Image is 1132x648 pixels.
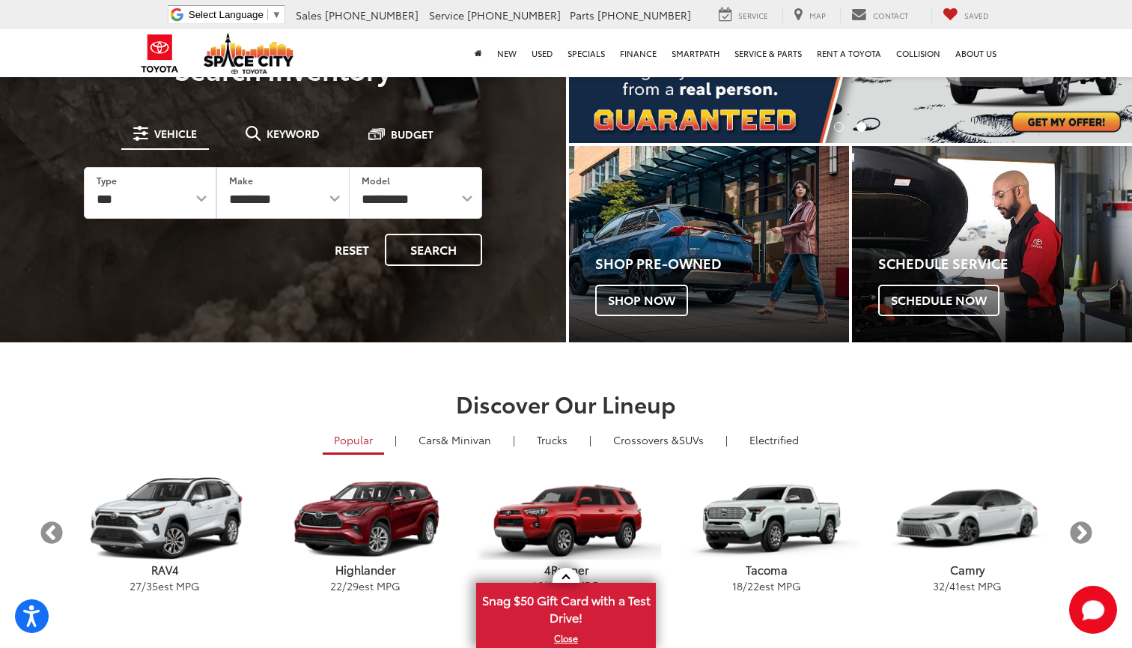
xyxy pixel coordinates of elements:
a: About Us [948,29,1004,77]
p: Tacoma [666,562,867,578]
h2: Discover Our Lineup [38,391,1094,416]
span: Parts [570,7,594,22]
aside: carousel [38,465,1094,601]
a: Contact [840,7,919,23]
a: Electrified [738,427,810,452]
button: Next [1068,520,1094,546]
a: Collision [889,29,948,77]
label: Type [97,174,117,187]
span: [PHONE_NUMBER] [597,7,691,22]
h4: Schedule Service [878,256,1132,271]
button: Previous [38,520,64,546]
li: | [585,432,595,447]
img: Toyota Tacoma [672,479,862,560]
li: | [391,432,401,447]
p: Highlander [265,562,466,578]
span: Service [738,10,768,21]
a: SUVs [602,427,715,452]
a: Map [782,7,837,23]
a: Schedule Service Schedule Now [852,146,1132,342]
button: Toggle Chat Window [1069,586,1117,634]
button: Search [385,234,482,266]
a: Select Language​ [189,9,282,20]
a: Shop Pre-Owned Shop Now [569,146,849,342]
a: My Saved Vehicles [931,7,1000,23]
a: Finance [612,29,664,77]
h3: Search Inventory [63,54,503,84]
span: Keyword [267,128,320,139]
li: | [509,432,519,447]
p: RAV4 [64,562,265,578]
span: [PHONE_NUMBER] [325,7,419,22]
span: Service [429,7,464,22]
a: SmartPath [664,29,727,77]
label: Model [362,174,390,187]
a: Cars [407,427,502,452]
span: Saved [964,10,989,21]
span: Sales [296,7,322,22]
span: 35 [146,578,158,593]
a: Specials [560,29,612,77]
p: / est MPG [466,578,666,593]
a: Popular [323,427,384,455]
span: Crossovers & [613,432,679,447]
span: Shop Now [595,285,688,316]
img: Toyota [132,29,188,78]
span: Contact [873,10,908,21]
label: Make [229,174,253,187]
span: Map [809,10,826,21]
span: 27 [130,578,141,593]
img: Toyota Highlander [270,479,461,560]
a: Rent a Toyota [809,29,889,77]
p: 4Runner [466,562,666,578]
span: & Minivan [441,432,491,447]
li: Go to slide number 1. [834,122,844,132]
span: 32 [933,578,945,593]
div: Toyota [852,146,1132,342]
img: Space City Toyota [204,33,293,74]
span: ▼ [272,9,282,20]
svg: Start Chat [1069,586,1117,634]
img: Toyota 4Runner [471,479,662,560]
a: Trucks [526,427,579,452]
span: Snag $50 Gift Card with a Test Drive! [478,584,654,630]
button: Reset [322,234,382,266]
li: | [722,432,731,447]
span: 22 [747,578,759,593]
span: 18 [732,578,743,593]
img: Toyota Camry [872,479,1063,560]
span: Schedule Now [878,285,999,316]
span: Select Language [189,9,264,20]
p: / est MPG [265,578,466,593]
a: Home [467,29,490,77]
span: 22 [330,578,342,593]
p: / est MPG [867,578,1068,593]
a: Service & Parts [727,29,809,77]
span: 29 [347,578,359,593]
span: [PHONE_NUMBER] [467,7,561,22]
span: Vehicle [154,128,197,139]
div: Toyota [569,146,849,342]
span: ​ [267,9,268,20]
h4: Shop Pre-Owned [595,256,849,271]
p: Camry [867,562,1068,578]
a: New [490,29,524,77]
p: / est MPG [64,578,265,593]
a: Used [524,29,560,77]
li: Go to slide number 2. [856,122,866,132]
span: 41 [949,578,960,593]
img: Toyota RAV4 [64,476,265,562]
p: / est MPG [666,578,867,593]
span: Budget [391,129,433,139]
a: Service [707,7,779,23]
